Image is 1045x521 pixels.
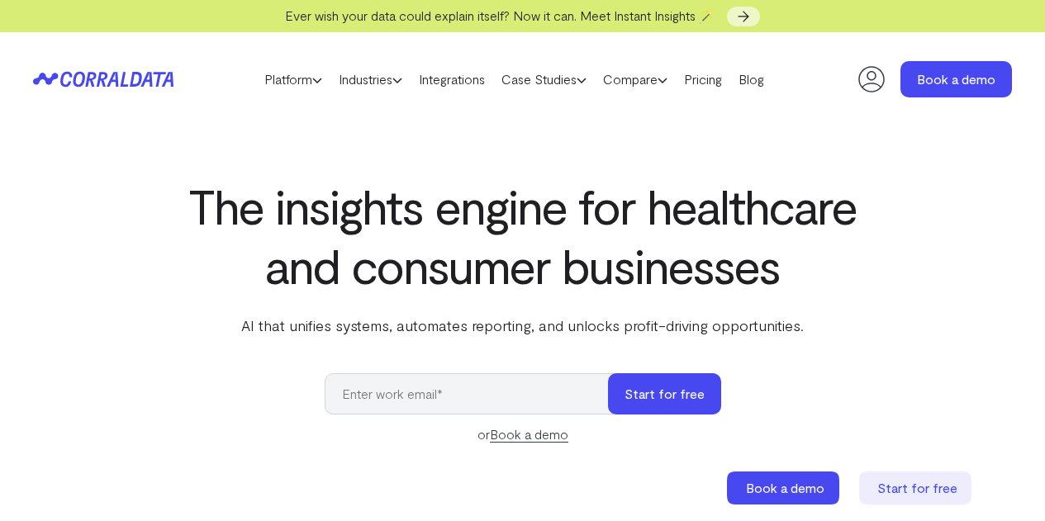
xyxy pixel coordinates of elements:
[859,471,975,504] a: Start for free
[411,67,493,92] a: Integrations
[186,315,860,336] p: AI that unifies systems, automates reporting, and unlocks profit-driving opportunities.
[325,424,721,444] div: or
[595,67,676,92] a: Compare
[490,426,568,443] a: Book a demo
[676,67,730,92] a: Pricing
[285,7,715,23] span: Ever wish your data could explain itself? Now it can. Meet Instant Insights 🪄
[325,373,625,414] input: Enter work email*
[877,480,957,495] span: Start for free
[256,67,330,92] a: Platform
[493,67,595,92] a: Case Studies
[727,471,843,504] a: Book a demo
[608,373,721,414] button: Start for free
[900,61,1012,97] a: Book a demo
[186,176,860,295] h1: The insights engine for healthcare and consumer businesses
[730,67,772,92] a: Blog
[330,67,411,92] a: Industries
[746,480,824,495] span: Book a demo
